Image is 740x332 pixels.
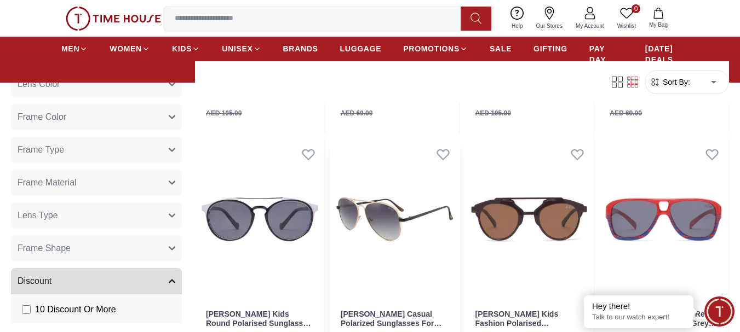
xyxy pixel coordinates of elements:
a: PAY DAY SALE [589,39,623,80]
a: [DATE] DEALS [645,39,679,69]
span: 0 [632,4,640,13]
button: Frame Material [11,170,182,196]
div: AED 105.00 [206,108,242,118]
div: AED 105.00 [475,108,511,118]
a: WOMEN [110,39,150,59]
span: BRANDS [283,43,318,54]
button: Sort By: [650,77,690,88]
span: PROMOTIONS [403,43,460,54]
button: Frame Shape [11,235,182,261]
span: GIFTING [534,43,567,54]
span: Frame Type [18,143,64,156]
span: Lens Type [18,209,58,222]
span: Wishlist [613,22,640,30]
button: Discount [11,268,182,294]
img: Lee Cooper Kids Fashion Polarised Sunglasses Brown Lens - LCK102C02 [464,138,594,301]
a: MEN [61,39,88,59]
a: SALE [490,39,512,59]
span: Lens Color [18,78,60,91]
button: Lens Type [11,202,182,229]
a: GIFTING [534,39,567,59]
button: My Bag [643,5,674,31]
span: Help [507,22,527,30]
span: Our Stores [532,22,567,30]
span: LUGGAGE [340,43,382,54]
a: BRANDS [283,39,318,59]
span: PAY DAY SALE [589,43,623,76]
img: ... [66,7,161,31]
p: Talk to our watch expert! [592,313,685,322]
span: Frame Color [18,110,66,124]
button: Frame Color [11,104,182,130]
span: KIDS [172,43,192,54]
div: Hey there! [592,301,685,312]
img: Lee Cooper Casual Polarized Sunglasses For Smart Men - UV Protection Shades With Gradient Lens - ... [330,138,460,301]
span: Frame Shape [18,242,71,255]
img: Lee Cooper Kids Retro Polarised Sunglasses Grey Lens - LCK108C02 [599,138,728,301]
a: LUGGAGE [340,39,382,59]
a: PROMOTIONS [403,39,468,59]
input: 10 Discount Or More [22,305,31,314]
span: Discount [18,275,51,288]
button: Lens Color [11,71,182,97]
span: WOMEN [110,43,142,54]
a: UNISEX [222,39,261,59]
span: Frame Material [18,176,77,189]
span: 10 Discount Or More [35,303,116,316]
div: AED 69.00 [341,108,373,118]
span: UNISEX [222,43,253,54]
span: My Account [571,22,609,30]
span: SALE [490,43,512,54]
a: 0Wishlist [611,4,643,32]
span: Sort By: [661,77,690,88]
a: Our Stores [530,4,569,32]
a: Help [505,4,530,32]
button: Frame Type [11,137,182,163]
a: KIDS [172,39,200,59]
img: Lee Cooper Kids Round Polarised Sunglasses Grey Lens - LCK109C02 [195,138,325,301]
span: MEN [61,43,79,54]
span: [DATE] DEALS [645,43,679,65]
div: AED 69.00 [610,108,642,118]
span: My Bag [645,21,672,29]
div: Chat Widget [704,296,735,327]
